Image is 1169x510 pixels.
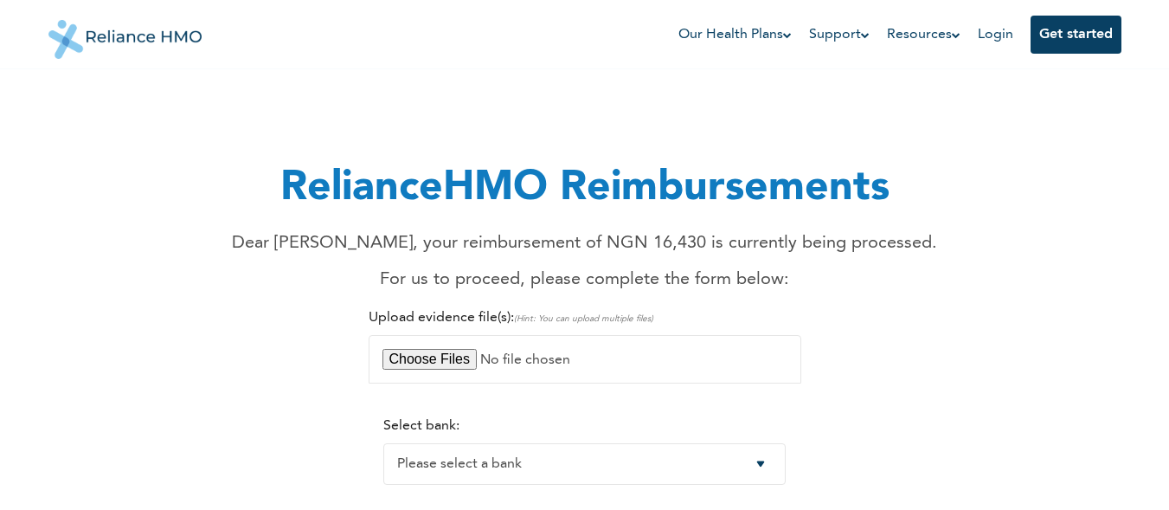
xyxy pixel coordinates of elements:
[678,24,792,45] a: Our Health Plans
[232,267,937,293] p: For us to proceed, please complete the form below:
[232,230,937,256] p: Dear [PERSON_NAME], your reimbursement of NGN 16,430 is currently being processed.
[809,24,870,45] a: Support
[1031,16,1121,54] button: Get started
[369,311,653,325] label: Upload evidence file(s):
[383,419,459,433] label: Select bank:
[514,314,653,323] span: (Hint: You can upload multiple files)
[887,24,960,45] a: Resources
[232,158,937,220] h1: RelianceHMO Reimbursements
[48,7,202,59] img: Reliance HMO's Logo
[978,28,1013,42] a: Login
